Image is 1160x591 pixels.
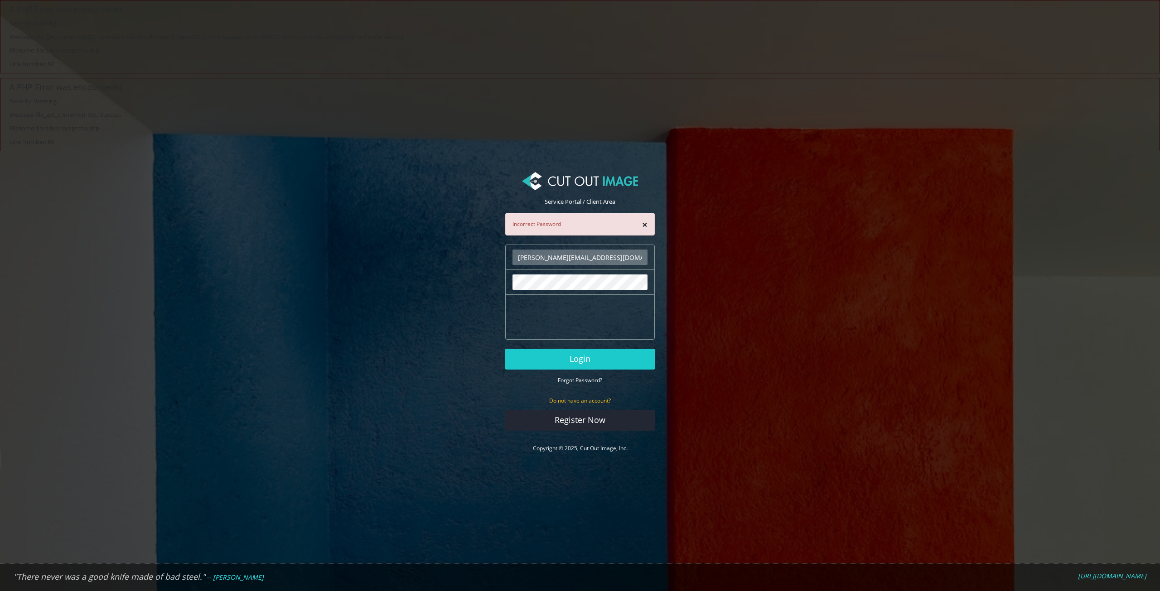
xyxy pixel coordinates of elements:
[545,197,615,206] span: Service Portal / Client Area
[549,397,611,404] small: Do not have an account?
[207,573,264,581] em: -- [PERSON_NAME]
[505,349,655,370] button: Login
[505,410,655,431] a: Register Now
[512,299,650,335] iframe: reCAPTCHA
[1078,572,1146,580] a: [URL][DOMAIN_NAME]
[642,220,648,230] button: ×
[522,172,638,190] img: Cut Out Image
[558,376,602,384] a: Forgot Password?
[558,376,602,384] small: Forgot Password?
[512,250,648,265] input: Email Address
[505,213,655,235] div: Incorrect Password
[533,444,628,452] a: Copyright © 2025, Cut Out Image, Inc.
[14,571,205,582] em: "There never was a good knife made of bad steel."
